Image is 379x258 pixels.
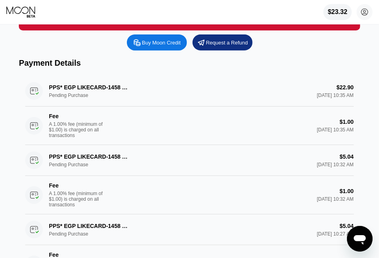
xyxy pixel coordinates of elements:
[19,58,360,68] div: Payment Details
[193,34,253,50] div: Request a Refund
[317,127,354,133] div: [DATE] 10:35 AM
[317,196,354,202] div: [DATE] 10:32 AM
[340,188,354,194] div: $1.00
[206,39,248,46] div: Request a Refund
[25,176,353,214] div: FeeA 1.00% fee (minimum of $1.00) is charged on all transactions$1.00[DATE] 10:32 AM
[323,4,352,20] div: $23.32
[25,107,353,145] div: FeeA 1.00% fee (minimum of $1.00) is charged on all transactions$1.00[DATE] 10:35 AM
[49,191,109,208] div: A 1.00% fee (minimum of $1.00) is charged on all transactions
[347,226,373,252] iframe: Button to launch messaging window
[340,119,354,125] div: $1.00
[328,8,347,16] div: $23.32
[49,182,129,189] div: Fee
[49,252,129,258] div: Fee
[142,39,181,46] div: Buy Moon Credit
[127,34,187,50] div: Buy Moon Credit
[49,121,109,138] div: A 1.00% fee (minimum of $1.00) is charged on all transactions
[49,113,129,119] div: Fee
